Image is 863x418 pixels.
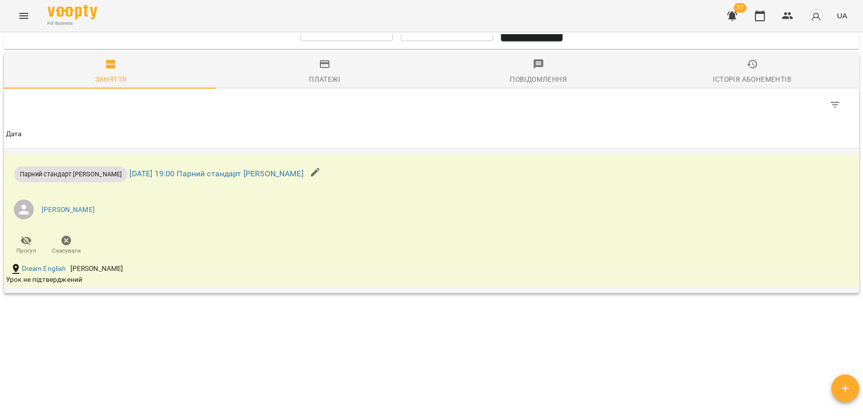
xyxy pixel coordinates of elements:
[6,128,857,140] span: Дата
[22,264,66,274] a: Dream English
[6,231,46,259] button: Прогул
[129,169,303,178] a: [DATE] 19:00 Парний стандарт [PERSON_NAME]
[48,5,97,19] img: Voopty Logo
[510,73,567,85] div: Повідомлення
[6,275,572,285] div: Урок не підтверджений
[833,6,851,25] button: UA
[48,20,97,27] span: For Business
[68,262,125,276] div: [PERSON_NAME]
[46,231,86,259] button: Скасувати
[12,4,36,28] button: Menu
[4,89,859,120] div: Table Toolbar
[823,93,847,117] button: Фільтр
[837,10,847,21] span: UA
[809,9,823,23] img: avatar_s.png
[734,3,746,13] span: 77
[52,247,81,255] span: Скасувати
[42,205,95,215] a: [PERSON_NAME]
[95,73,127,85] div: Заняття
[309,73,340,85] div: Платежі
[6,128,22,140] div: Sort
[16,247,36,255] span: Прогул
[713,73,791,85] div: Історія абонементів
[6,128,22,140] div: Дата
[14,169,127,179] span: Парний стандарт [PERSON_NAME]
